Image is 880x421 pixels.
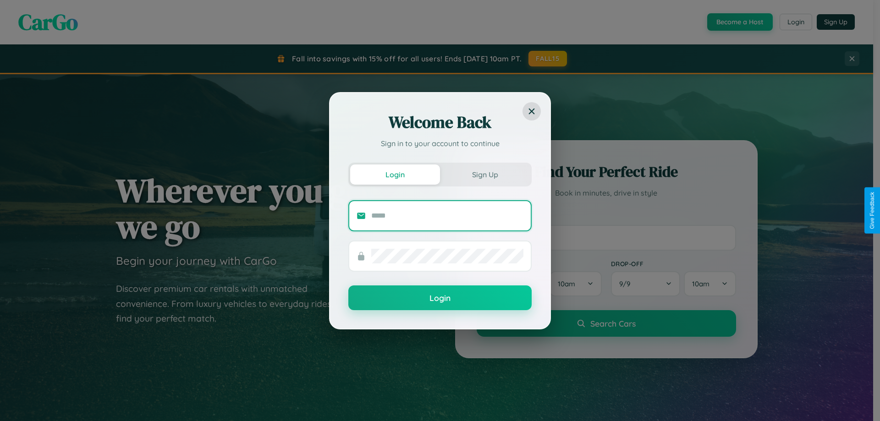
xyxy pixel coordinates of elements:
[348,285,532,310] button: Login
[348,111,532,133] h2: Welcome Back
[869,192,875,229] div: Give Feedback
[348,138,532,149] p: Sign in to your account to continue
[350,164,440,185] button: Login
[440,164,530,185] button: Sign Up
